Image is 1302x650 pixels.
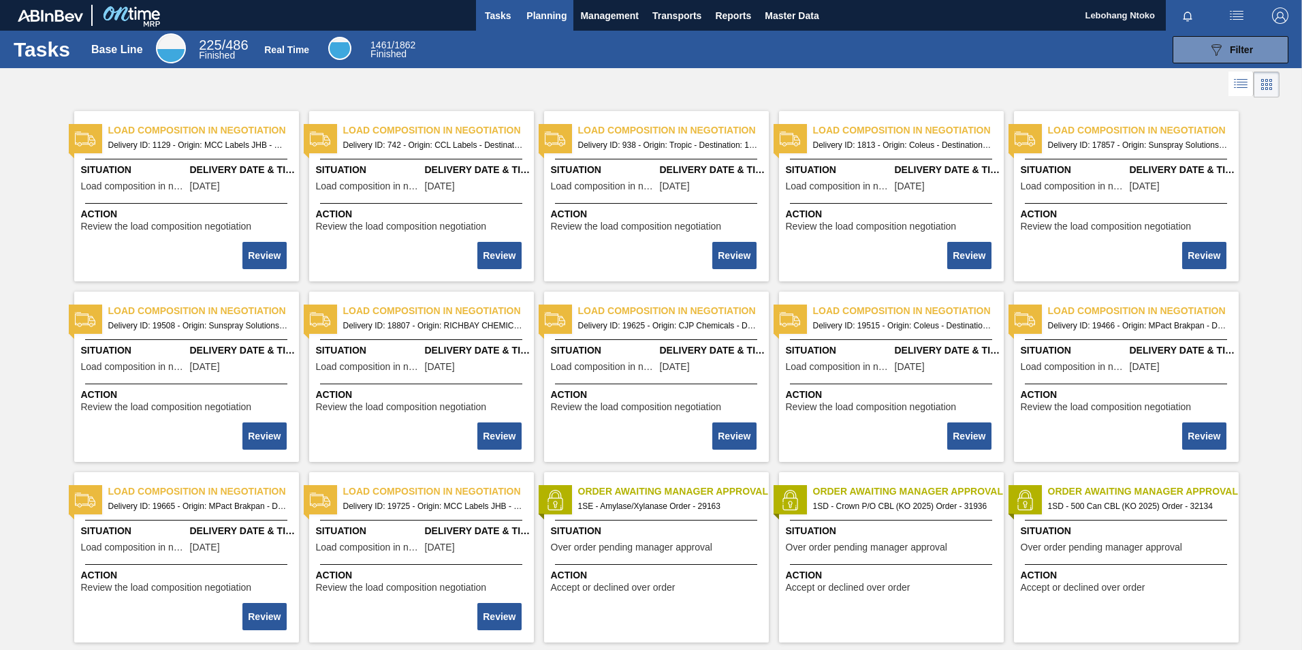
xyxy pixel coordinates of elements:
[1048,499,1228,514] span: 1SD - 500 Can CBL (KO 2025) Order - 32134
[786,402,957,412] span: Review the load composition negotiation
[370,40,392,50] span: 1461
[425,524,530,538] span: Delivery Date & Time
[580,7,639,24] span: Management
[81,181,187,191] span: Load composition in negotiation
[578,304,769,318] span: Load composition in negotiation
[108,484,299,499] span: Load composition in negotiation
[1048,318,1228,333] span: Delivery ID: 19466 - Origin: MPact Brakpan - Destination: 1SA
[545,129,565,149] img: status
[545,309,565,330] img: status
[1021,207,1235,221] span: Action
[316,583,487,593] span: Review the load composition negotiation
[316,542,422,553] span: Load composition in negotiation
[551,343,656,358] span: Situation
[81,568,296,583] span: Action
[780,309,800,330] img: status
[551,402,722,412] span: Review the load composition negotiation
[244,421,287,451] div: Complete task: 2286575
[477,603,521,630] button: Review
[813,138,993,153] span: Delivery ID: 1813 - Origin: Coleus - Destination: 1SD
[786,362,891,372] span: Load composition in negotiation
[81,343,187,358] span: Situation
[895,343,1000,358] span: Delivery Date & Time
[75,490,95,510] img: status
[1021,402,1192,412] span: Review the load composition negotiation
[1184,421,1227,451] div: Complete task: 2286580
[1048,138,1228,153] span: Delivery ID: 17857 - Origin: Sunspray Solutions - Destination: 1SB
[895,163,1000,177] span: Delivery Date & Time
[343,499,523,514] span: Delivery ID: 19725 - Origin: MCC Labels JHB - Destination: 1SD
[551,583,676,593] span: Accept or declined over order
[551,163,656,177] span: Situation
[316,362,422,372] span: Load composition in negotiation
[244,241,287,270] div: Complete task: 2286570
[660,362,690,372] span: 10/09/2025,
[316,402,487,412] span: Review the load composition negotiation
[551,388,765,402] span: Action
[425,343,530,358] span: Delivery Date & Time
[786,163,891,177] span: Situation
[91,44,143,56] div: Base Line
[660,163,765,177] span: Delivery Date & Time
[765,7,819,24] span: Master Data
[343,123,534,138] span: Load composition in negotiation
[660,181,690,191] span: 03/13/2023,
[813,318,993,333] span: Delivery ID: 19515 - Origin: Coleus - Destination: 1SD
[75,309,95,330] img: status
[660,343,765,358] span: Delivery Date & Time
[786,207,1000,221] span: Action
[190,163,296,177] span: Delivery Date & Time
[18,10,83,22] img: TNhmsLtSVTkK8tSr43FrP2fwEKptu5GPRR3wAAAABJRU5ErkJggg==
[714,241,757,270] div: Complete task: 2286572
[551,542,712,553] span: Over order pending manager approval
[578,138,758,153] span: Delivery ID: 938 - Origin: Tropic - Destination: 1SD
[1130,362,1160,372] span: 10/03/2025,
[316,343,422,358] span: Situation
[1182,242,1226,269] button: Review
[81,221,252,232] span: Review the load composition negotiation
[425,163,530,177] span: Delivery Date & Time
[947,242,991,269] button: Review
[551,524,765,538] span: Situation
[1021,362,1126,372] span: Load composition in negotiation
[551,181,656,191] span: Load composition in negotiation
[316,181,422,191] span: Load composition in negotiation
[1272,7,1288,24] img: Logout
[551,362,656,372] span: Load composition in negotiation
[343,484,534,499] span: Load composition in negotiation
[14,42,74,57] h1: Tasks
[242,603,286,630] button: Review
[1228,72,1254,97] div: List Vision
[310,129,330,149] img: status
[895,181,925,191] span: 06/02/2023,
[199,37,248,52] span: / 486
[81,163,187,177] span: Situation
[551,568,765,583] span: Action
[190,181,220,191] span: 03/31/2023,
[813,123,1004,138] span: Load composition in negotiation
[813,499,993,514] span: 1SD - Crown P/O CBL (KO 2025) Order - 31936
[425,542,455,553] span: 10/15/2025,
[483,7,513,24] span: Tasks
[1184,241,1227,270] div: Complete task: 2286574
[190,362,220,372] span: 10/16/2025,
[578,318,758,333] span: Delivery ID: 19625 - Origin: CJP Chemicals - Destination: 1SB
[425,181,455,191] span: 01/27/2023,
[1230,44,1253,55] span: Filter
[199,40,248,60] div: Base Line
[1130,181,1160,191] span: 08/11/2025,
[1130,163,1235,177] span: Delivery Date & Time
[712,422,756,450] button: Review
[199,37,221,52] span: 225
[1015,490,1035,510] img: status
[244,602,287,632] div: Complete task: 2287216
[578,499,758,514] span: 1SE - Amylase/Xylanase Order - 29163
[786,583,910,593] span: Accept or declined over order
[947,422,991,450] button: Review
[108,304,299,318] span: Load composition in negotiation
[1021,163,1126,177] span: Situation
[1021,542,1182,553] span: Over order pending manager approval
[81,362,187,372] span: Load composition in negotiation
[108,318,288,333] span: Delivery ID: 19508 - Origin: Sunspray Solutions - Destination: 1SB
[108,138,288,153] span: Delivery ID: 1129 - Origin: MCC Labels JHB - Destination: 1SD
